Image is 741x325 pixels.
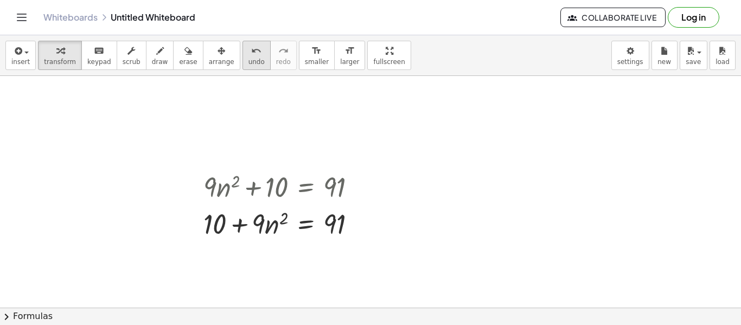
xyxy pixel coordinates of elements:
span: erase [179,58,197,66]
span: draw [152,58,168,66]
button: load [710,41,736,70]
button: scrub [117,41,146,70]
button: fullscreen [367,41,411,70]
button: format_sizesmaller [299,41,335,70]
button: transform [38,41,82,70]
span: undo [248,58,265,66]
button: erase [173,41,203,70]
span: settings [617,58,643,66]
span: load [716,58,730,66]
button: keyboardkeypad [81,41,117,70]
span: redo [276,58,291,66]
button: settings [611,41,649,70]
a: Whiteboards [43,12,98,23]
i: format_size [311,44,322,58]
button: Collaborate Live [560,8,666,27]
button: redoredo [270,41,297,70]
span: transform [44,58,76,66]
i: redo [278,44,289,58]
span: fullscreen [373,58,405,66]
button: format_sizelarger [334,41,365,70]
span: keypad [87,58,111,66]
button: new [651,41,678,70]
button: insert [5,41,36,70]
button: Toggle navigation [13,9,30,26]
span: arrange [209,58,234,66]
span: save [686,58,701,66]
span: smaller [305,58,329,66]
button: undoundo [242,41,271,70]
i: undo [251,44,261,58]
span: Collaborate Live [570,12,656,22]
button: arrange [203,41,240,70]
span: new [657,58,671,66]
button: draw [146,41,174,70]
span: scrub [123,58,140,66]
span: larger [340,58,359,66]
button: save [680,41,707,70]
i: format_size [344,44,355,58]
button: Log in [668,7,719,28]
i: keyboard [94,44,104,58]
span: insert [11,58,30,66]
